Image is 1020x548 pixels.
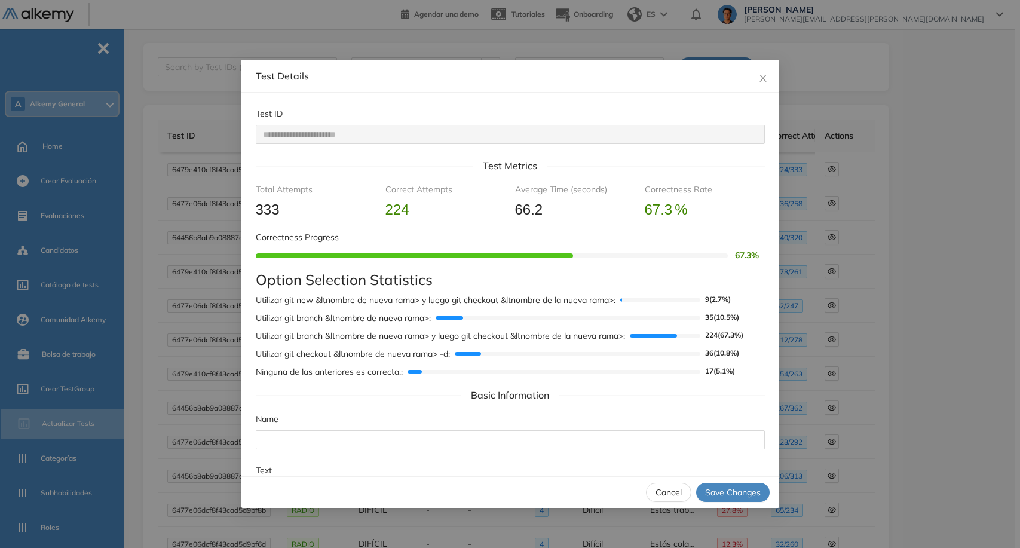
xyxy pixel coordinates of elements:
button: Close [747,60,779,92]
span: Utilizar git new &ltnombre de nueva rama> y luego git checkout &ltnombre de la nueva rama> : [256,293,615,307]
span: 17 ( 5.1 %) [705,366,765,377]
span: 36 ( 10.8 %) [705,348,765,359]
span: Correctness Progress [256,232,339,243]
span: % [675,198,687,221]
span: 9 ( 2.7 %) [705,294,765,305]
span: close [758,74,768,83]
label: Test ID [256,107,283,120]
div: Test Details [256,69,765,82]
label: Text [256,464,272,477]
span: Utilizar git branch &ltnombre de nueva rama> y luego git checkout &ltnombre de la nueva rama> : [256,329,625,342]
button: Save Changes [696,483,770,502]
button: Cancel [646,483,691,502]
div: Correct Attempts [385,183,506,196]
span: Ninguna de las anteriores es correcta. : [256,365,403,378]
span: Basic Information [461,388,559,403]
span: 333 [256,201,280,218]
span: .3 [660,201,672,218]
span: Save Changes [705,486,761,499]
div: Average Time (seconds) [515,183,635,196]
span: 67.3 % [735,249,765,262]
span: 224 ( 67.3 %) [705,330,765,341]
span: 224 [385,201,409,218]
span: 66 [515,201,531,218]
span: 35 ( 10.5 %) [705,312,765,323]
span: Utilizar git checkout &ltnombre de nueva rama> -d : [256,347,450,360]
label: Name [256,412,278,425]
div: Correctness Rate [645,183,765,196]
div: Total Attempts [256,183,376,196]
span: Utilizar git branch &ltnombre de nueva rama> : [256,311,431,324]
input: Name [256,430,765,449]
h4: Option Selection Statistics [256,271,765,289]
span: Cancel [656,486,682,499]
span: Test Metrics [473,158,547,173]
span: .2 [531,201,543,218]
span: 67 [645,201,661,218]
